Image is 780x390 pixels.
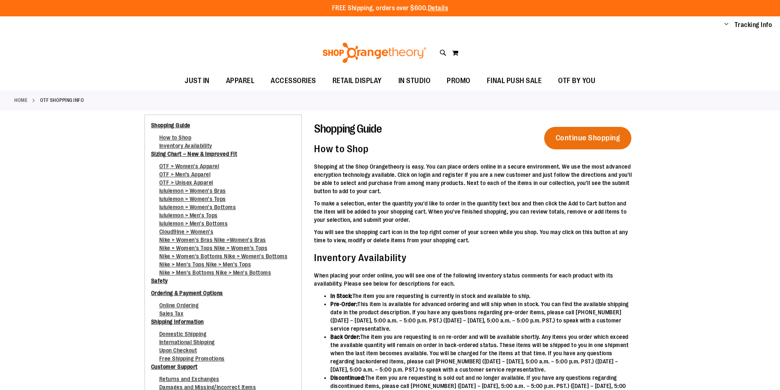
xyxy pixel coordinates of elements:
[398,72,431,90] span: IN STUDIO
[447,72,470,90] span: PROMO
[330,301,357,307] strong: Pre-Order:
[159,355,225,366] a: Free Shipping Promotions
[176,72,218,90] a: JUST IN
[479,72,550,90] a: FINAL PUSH SALE
[159,134,192,145] a: How to Shop
[185,72,210,90] span: JUST IN
[159,331,207,341] a: Domestic Shipping
[151,318,204,330] a: Shipping Information
[314,199,635,224] p: To make a selection, enter the quantity you'd like to order in the quantity text box and then cli...
[159,171,211,182] a: OTF > Men’s Apparel
[324,72,390,90] a: RETAIL DISPLAY
[314,271,635,288] p: When placing your order online, you will see one of the following inventory status comments for e...
[314,162,635,195] p: Shopping at the Shop Orangetheory is easy. You can place orders online in a secure environment. W...
[159,142,212,153] a: Inventory Availability
[330,334,360,340] strong: Back Order:
[330,292,635,300] li: The item you are requesting is currently in stock and available to ship.
[159,347,197,358] a: Upon Checkout
[159,204,236,214] a: lululemon > Women's Bottoms
[159,245,268,255] a: Nike > Women's Tops Nike > Women's Tops
[151,277,168,289] a: Safety
[262,72,324,90] a: ACCESSORIES
[314,228,635,244] p: You will see the shopping cart icon in the top right corner of your screen while you shop. You ma...
[151,289,223,301] a: Ordering & Payment Options
[330,293,353,299] strong: In Stock:
[330,300,635,333] li: This item is available for advanced ordering and will ship when in stock. You can find the availa...
[439,72,479,90] a: PROMO
[735,20,772,29] a: Tracking Info
[544,127,632,149] a: Continue Shopping
[159,179,213,190] a: OTF > Unisex Apparel
[550,72,604,90] a: OTF BY YOU
[159,269,271,280] a: Nike > Men's Bottoms Nike > Men's Bottoms
[40,97,84,104] strong: OTF Shopping Info
[332,72,382,90] span: RETAIL DISPLAY
[14,97,27,104] a: Home
[159,339,215,349] a: International Shipping
[428,5,448,12] a: Details
[159,237,266,247] a: Nike > Women's Bras Nike >Women's Bras
[159,253,288,264] a: Nike > Women's Bottoms Nike > Women's Bottoms
[218,72,263,90] a: APPAREL
[332,4,448,13] p: FREE Shipping, orders over $600.
[724,21,728,29] button: Account menu
[314,123,635,135] h3: Shopping Guide
[558,72,595,90] span: OTF BY YOU
[330,333,635,374] li: The item you are requesting is on re-order and will be available shortly. Any items you order whi...
[159,196,226,206] a: lululemon > Women's Tops
[151,150,237,162] a: Sizing Chart – New & Improved Fit
[159,187,226,198] a: lululemon > Women's Bras
[159,261,251,272] a: Nike > Men's Tops Nike > Men's Tops
[330,374,365,381] strong: Discontinued:
[159,212,218,223] a: lululemon > Men's Tops
[314,144,635,154] h4: How to Shop
[390,72,439,90] a: IN STUDIO
[159,376,219,386] a: Returns and Exchanges
[550,130,626,147] span: Continue Shopping
[226,72,255,90] span: APPAREL
[271,72,316,90] span: ACCESSORIES
[314,252,635,263] h4: Inventory Availability
[159,310,184,321] a: Sales Tax
[151,363,198,375] a: Customer Support
[321,43,427,63] img: Shop Orangetheory
[487,72,542,90] span: FINAL PUSH SALE
[159,302,199,313] a: Online Ordering
[151,121,190,133] a: Shopping Guide
[159,228,214,239] a: Cloud9ine > Women's
[159,163,219,174] a: OTF > Women's Apparel
[159,220,228,231] a: lululemon > Men's Bottoms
